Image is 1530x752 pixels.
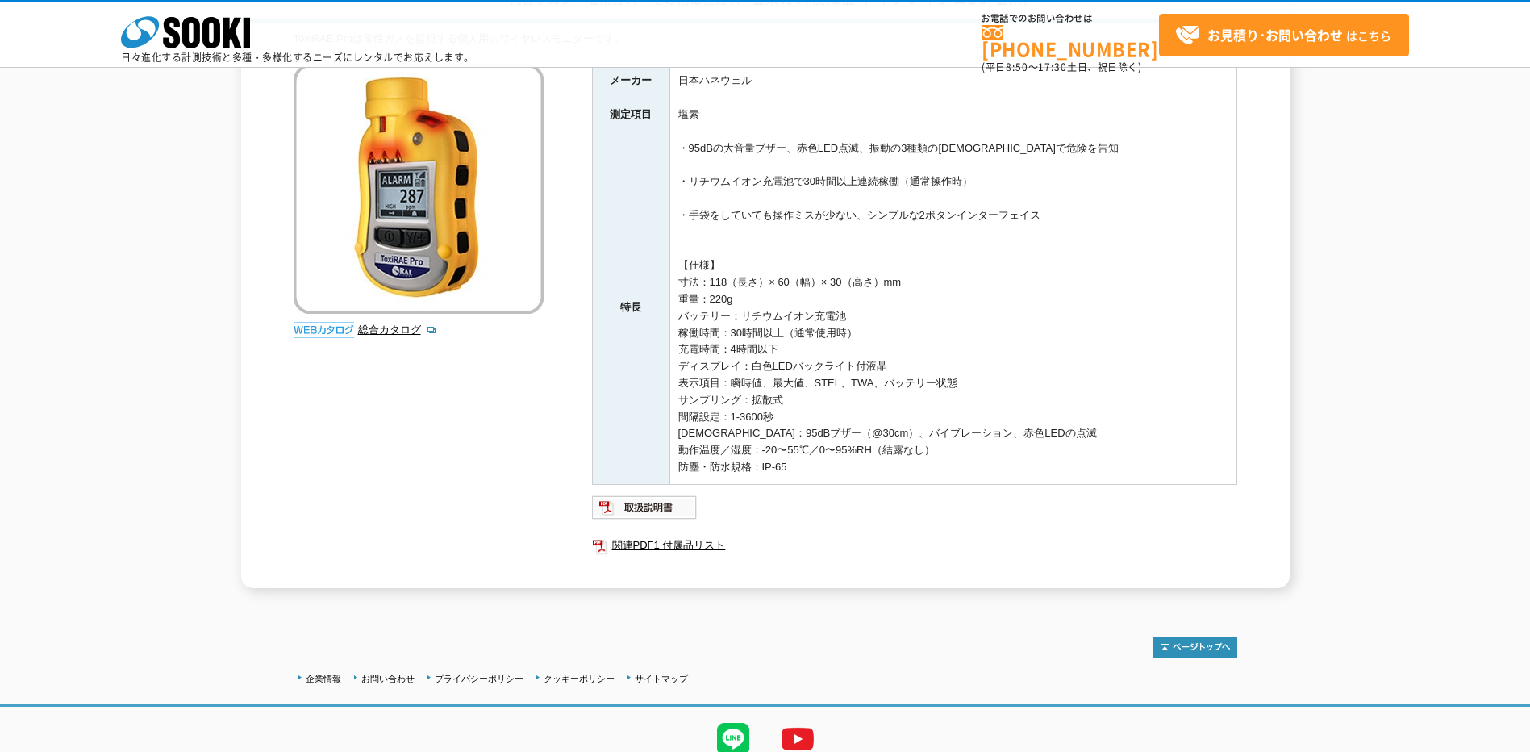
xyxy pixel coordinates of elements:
a: お見積り･お問い合わせはこちら [1159,14,1409,56]
span: はこちら [1175,23,1391,48]
a: お問い合わせ [361,674,415,683]
img: トップページへ [1153,637,1237,658]
span: お電話でのお問い合わせは [982,14,1159,23]
span: (平日 ～ 土日、祝日除く) [982,60,1141,74]
strong: お見積り･お問い合わせ [1207,25,1343,44]
img: 取扱説明書 [592,495,698,520]
img: 塩素ガス検知器 トキシレイプロEC(塩素) [294,64,544,314]
a: 取扱説明書 [592,505,698,517]
a: 企業情報 [306,674,341,683]
p: 日々進化する計測技術と多種・多様化するニーズにレンタルでお応えします。 [121,52,474,62]
th: 測定項目 [592,98,669,132]
span: 8:50 [1006,60,1028,74]
a: プライバシーポリシー [435,674,523,683]
td: 塩素 [669,98,1236,132]
a: 総合カタログ [358,324,437,336]
td: 日本ハネウェル [669,65,1236,98]
th: メーカー [592,65,669,98]
a: [PHONE_NUMBER] [982,25,1159,58]
th: 特長 [592,132,669,484]
img: webカタログ [294,322,354,338]
a: クッキーポリシー [544,674,615,683]
a: サイトマップ [635,674,688,683]
a: 関連PDF1 付属品リスト [592,535,1237,556]
span: 17:30 [1038,60,1067,74]
td: ・95dBの大音量ブザー、赤色LED点滅、振動の3種類の[DEMOGRAPHIC_DATA]で危険を告知 ・リチウムイオン充電池で30時間以上連続稼働（通常操作時） ・手袋をしていても操作ミスが... [669,132,1236,484]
